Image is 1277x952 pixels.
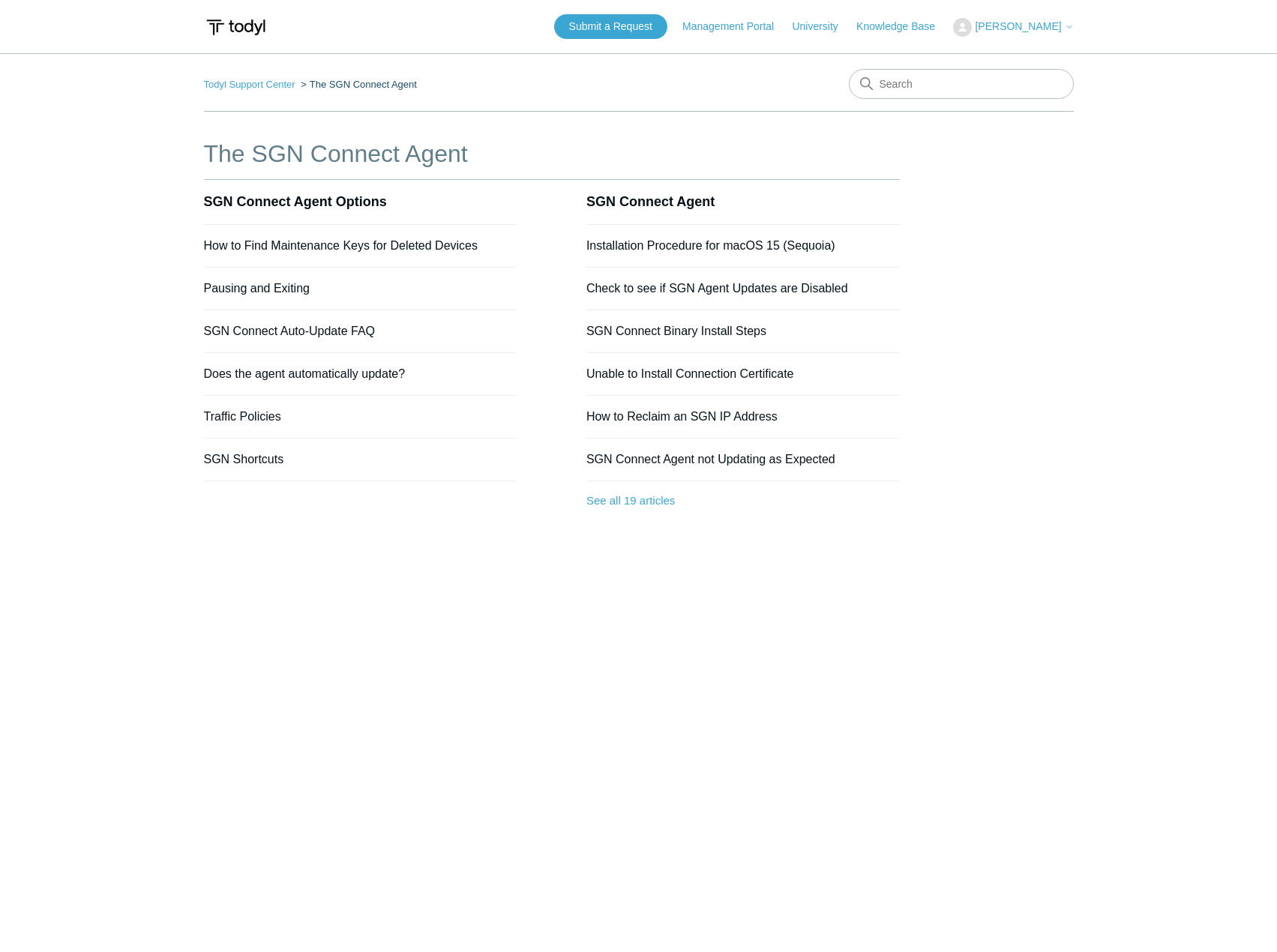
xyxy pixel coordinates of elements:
span: [PERSON_NAME] [975,20,1061,32]
a: SGN Connect Agent Options [204,194,387,209]
h1: The SGN Connect Agent [204,136,900,172]
a: How to Find Maintenance Keys for Deleted Devices [204,239,478,252]
input: Search [849,69,1074,99]
a: How to Reclaim an SGN IP Address [586,410,778,423]
li: Todyl Support Center [204,79,298,90]
a: Check to see if SGN Agent Updates are Disabled [586,282,848,295]
a: SGN Shortcuts [204,453,284,466]
a: SGN Connect Auto-Update FAQ [204,325,376,337]
img: Todyl Support Center Help Center home page [204,13,268,41]
a: Does the agent automatically update? [204,367,406,380]
a: SGN Connect Binary Install Steps [586,325,766,337]
a: Management Portal [682,19,789,34]
a: Pausing and Exiting [204,282,310,295]
a: Todyl Support Center [204,79,295,90]
a: Unable to Install Connection Certificate [586,367,794,380]
a: Submit a Request [554,14,667,39]
a: Installation Procedure for macOS 15 (Sequoia) [586,239,835,252]
a: Knowledge Base [856,19,950,34]
a: See all 19 articles [586,481,900,521]
a: Traffic Policies [204,410,281,423]
a: University [792,19,853,34]
a: SGN Connect Agent not Updating as Expected [586,453,835,466]
li: The SGN Connect Agent [298,79,417,90]
a: SGN Connect Agent [586,194,715,209]
button: [PERSON_NAME] [953,18,1073,37]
